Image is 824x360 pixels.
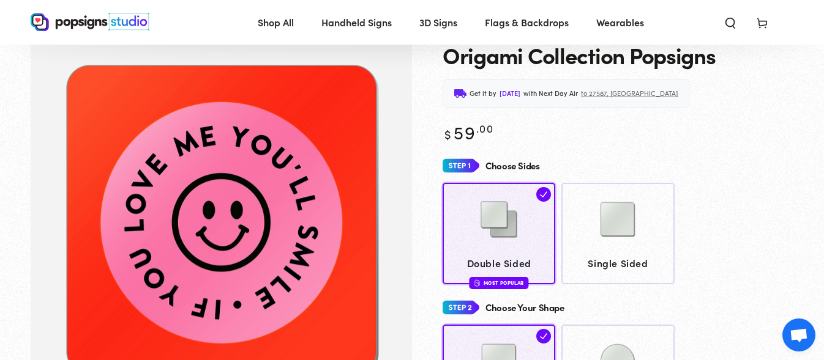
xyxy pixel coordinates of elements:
[485,13,569,31] span: Flags & Backdrops
[443,119,493,144] bdi: 59
[567,254,669,272] span: Single Sided
[714,9,746,35] summary: Search our site
[312,6,401,39] a: Handheld Signs
[485,161,540,171] h4: Choose Sides
[419,13,457,31] span: 3D Signs
[443,155,479,177] img: Step 1
[561,183,674,284] a: Single Sided Single Sided
[468,189,530,250] img: Double Sided
[596,13,644,31] span: Wearables
[500,87,520,100] span: [DATE]
[470,87,496,100] span: Get it by
[523,87,578,100] span: with Next Day Air
[31,13,149,31] img: Popsigns Studio
[587,6,653,39] a: Wearables
[258,13,294,31] span: Shop All
[470,277,529,288] div: Most Popular
[587,189,648,250] img: Single Sided
[443,183,555,284] a: Double Sided Double Sided Most Popular
[410,6,466,39] a: 3D Signs
[321,13,392,31] span: Handheld Signs
[782,318,815,351] a: Open chat
[476,6,578,39] a: Flags & Backdrops
[474,279,481,287] img: fire.svg
[536,329,551,343] img: check.svg
[249,6,303,39] a: Shop All
[476,120,493,136] sup: .00
[443,296,479,319] img: Step 2
[449,254,550,272] span: Double Sided
[536,187,551,202] img: check.svg
[485,303,564,313] h4: Choose Your Shape
[443,43,716,67] h1: Origami Collection Popsigns
[581,87,678,100] span: to 27587, [GEOGRAPHIC_DATA]
[444,125,452,142] span: $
